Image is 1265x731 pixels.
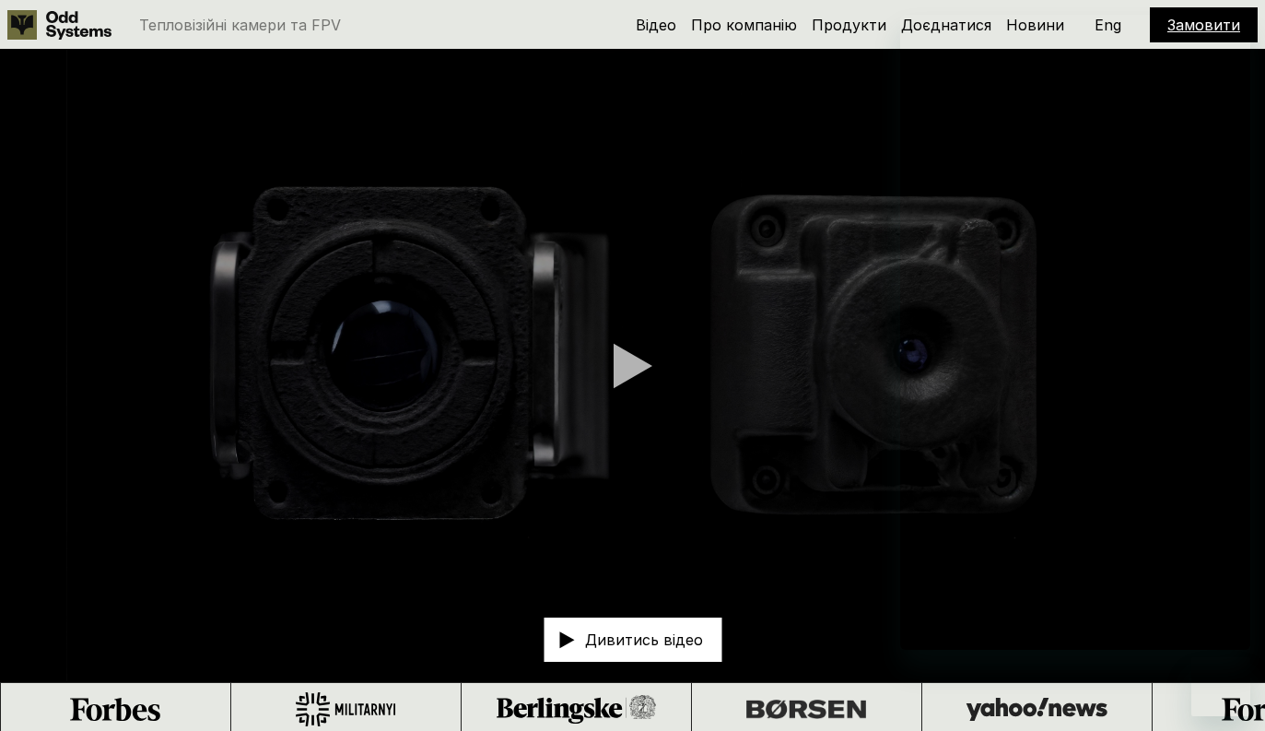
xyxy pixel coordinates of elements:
[139,18,341,32] p: Тепловізійні камери та FPV
[636,16,676,34] a: Відео
[585,632,703,647] p: Дивитись відео
[691,16,797,34] a: Про компанію
[900,15,1250,650] iframe: Окно обмена сообщениями
[1191,657,1250,716] iframe: Кнопка, открывающая окно обмена сообщениями; 1 непрочитанное сообщение
[812,16,886,34] a: Продукти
